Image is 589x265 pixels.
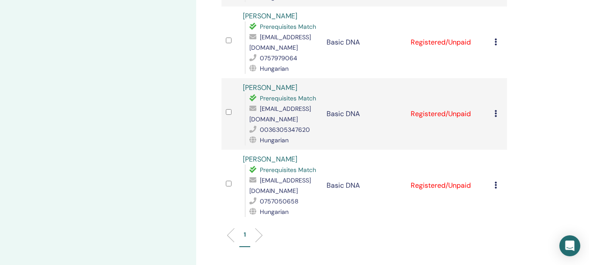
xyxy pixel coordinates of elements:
span: Prerequisites Match [260,23,316,31]
span: [EMAIL_ADDRESS][DOMAIN_NAME] [249,105,311,123]
span: Prerequisites Match [260,94,316,102]
a: [PERSON_NAME] [243,11,297,21]
span: Hungarian [260,208,289,216]
span: 0757979064 [260,54,297,62]
td: Basic DNA [322,7,406,78]
a: [PERSON_NAME] [243,83,297,92]
span: 0757050658 [260,197,299,205]
span: [EMAIL_ADDRESS][DOMAIN_NAME] [249,33,311,52]
p: 1 [244,230,246,239]
div: Open Intercom Messenger [559,235,580,256]
span: Hungarian [260,65,289,72]
span: Hungarian [260,136,289,144]
a: [PERSON_NAME] [243,155,297,164]
span: [EMAIL_ADDRESS][DOMAIN_NAME] [249,176,311,195]
td: Basic DNA [322,78,406,150]
span: Prerequisites Match [260,166,316,174]
span: 0036305347620 [260,126,310,134]
td: Basic DNA [322,150,406,221]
